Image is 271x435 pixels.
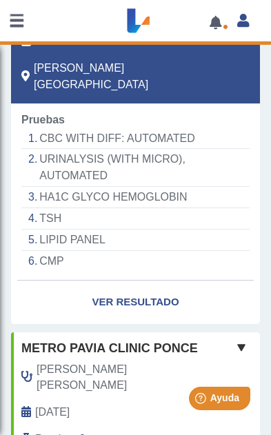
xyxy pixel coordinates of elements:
[79,35,86,47] b: 6
[21,230,250,251] li: LIPID PANEL
[37,361,208,394] span: Beauchamp Irizarry, Ana
[21,114,65,125] span: Pruebas
[21,339,198,358] span: Metro Pavia Clinic Ponce
[21,187,250,208] li: HA1C GLYCO HEMOGLOBIN
[21,251,250,272] li: CMP
[21,208,250,230] li: TSH
[11,281,260,324] a: Ver Resultado
[35,404,70,421] span: 2023-10-05
[34,60,208,93] span: Ponce, PR
[21,149,250,187] li: URINALYSIS (WITH MICRO), AUTOMATED
[148,381,256,420] iframe: Help widget launcher
[21,128,250,150] li: CBC WITH DIFF: AUTOMATED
